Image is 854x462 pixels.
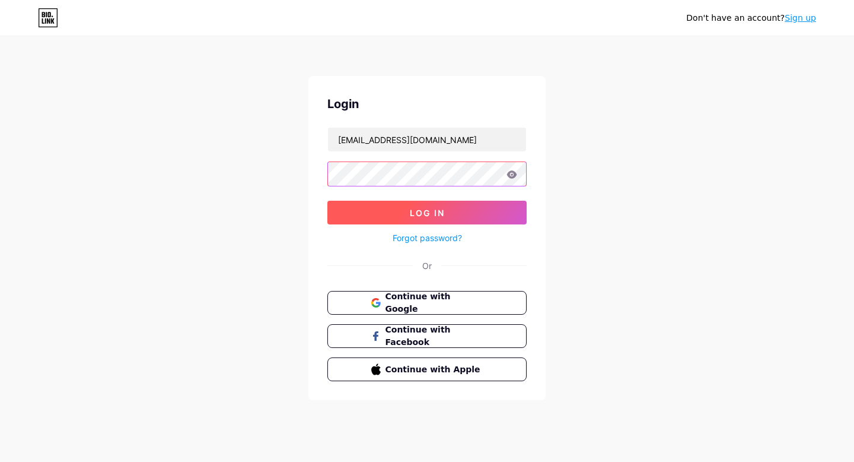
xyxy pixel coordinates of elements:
[410,208,445,218] span: Log In
[327,291,527,315] button: Continue with Google
[327,95,527,113] div: Login
[327,324,527,348] button: Continue with Facebook
[385,324,483,349] span: Continue with Facebook
[327,201,527,224] button: Log In
[327,357,527,381] button: Continue with Apple
[785,13,816,23] a: Sign up
[393,232,462,244] a: Forgot password?
[385,290,483,315] span: Continue with Google
[385,363,483,376] span: Continue with Apple
[328,128,526,151] input: Username
[686,12,816,24] div: Don't have an account?
[422,260,432,272] div: Or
